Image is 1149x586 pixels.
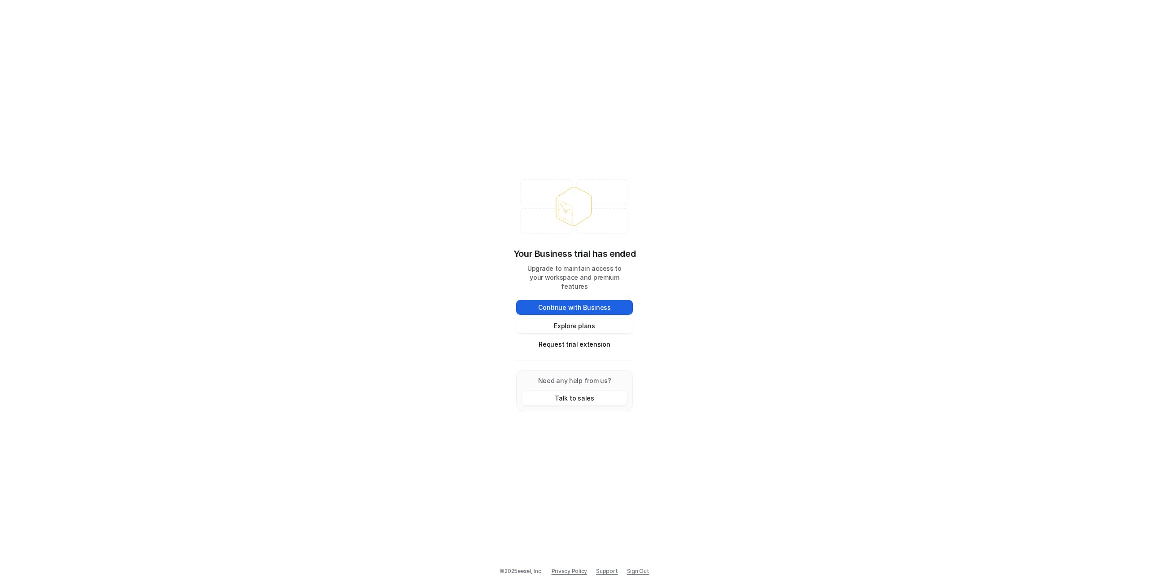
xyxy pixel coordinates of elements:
button: Talk to sales [522,391,627,405]
p: © 2025 eesel, Inc. [500,567,542,575]
span: Support [596,567,618,575]
button: Request trial extension [516,337,633,352]
a: Sign Out [627,567,649,575]
button: Explore plans [516,318,633,333]
p: Upgrade to maintain access to your workspace and premium features [516,264,633,291]
p: Need any help from us? [522,376,627,385]
p: Your Business trial has ended [513,247,636,260]
button: Continue with Business [516,300,633,315]
a: Privacy Policy [552,567,588,575]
